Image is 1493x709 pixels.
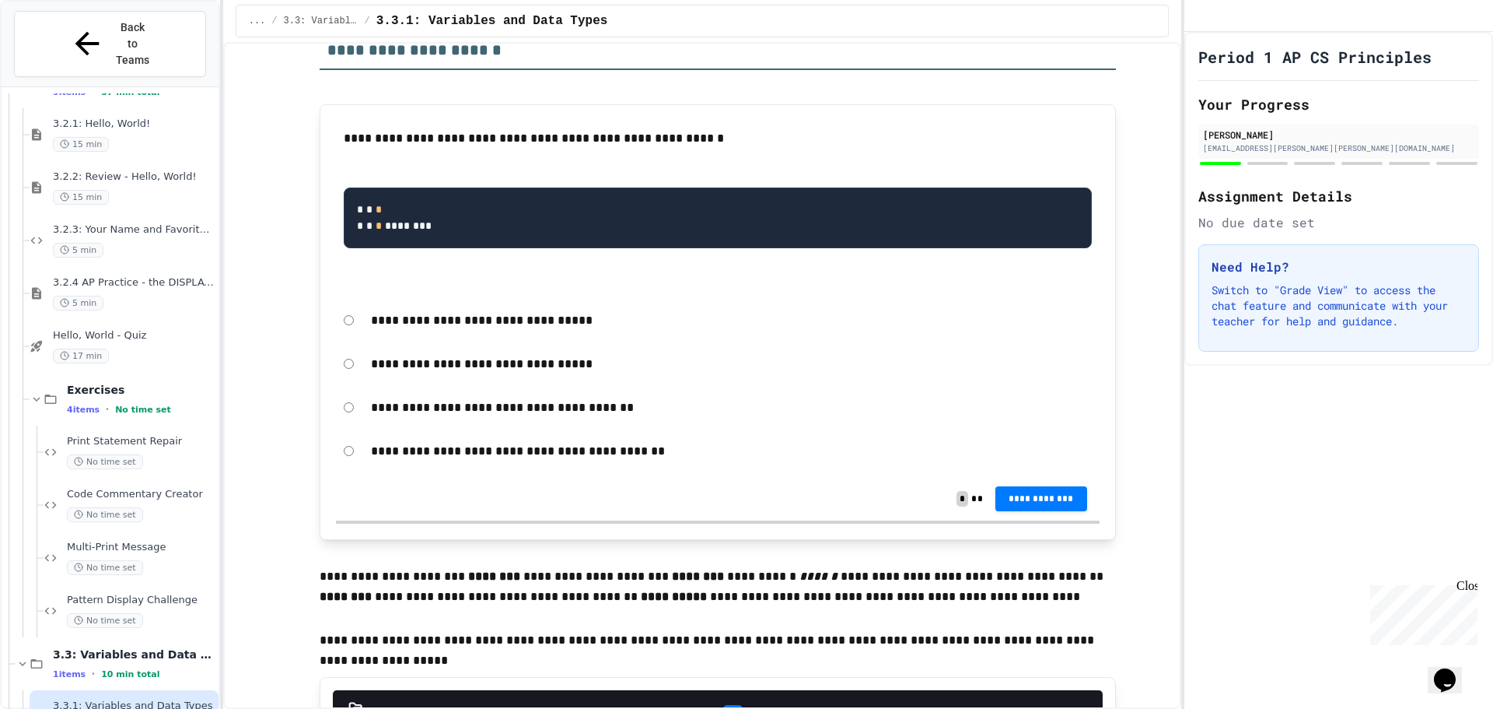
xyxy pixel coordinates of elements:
[101,669,159,679] span: 10 min total
[67,455,143,469] span: No time set
[53,669,86,679] span: 1 items
[53,118,215,131] span: 3.2.1: Hello, World!
[67,613,143,628] span: No time set
[1364,579,1477,645] iframe: chat widget
[106,403,109,416] span: •
[67,507,143,522] span: No time set
[92,668,95,680] span: •
[1212,258,1466,276] h3: Need Help?
[1198,185,1479,207] h2: Assignment Details
[53,276,215,290] span: 3.2.4 AP Practice - the DISPLAY Procedure
[53,329,215,342] span: Hello, World - Quiz
[284,15,358,27] span: 3.3: Variables and Data Types
[53,137,109,152] span: 15 min
[67,488,215,501] span: Code Commentary Creator
[1198,213,1479,232] div: No due date set
[1203,142,1474,154] div: [EMAIL_ADDRESS][PERSON_NAME][PERSON_NAME][DOMAIN_NAME]
[67,594,215,607] span: Pattern Display Challenge
[67,405,100,415] span: 4 items
[53,190,109,205] span: 15 min
[53,170,215,184] span: 3.2.2: Review - Hello, World!
[67,541,215,554] span: Multi-Print Message
[115,405,171,415] span: No time set
[67,560,143,575] span: No time set
[53,648,215,662] span: 3.3: Variables and Data Types
[114,19,151,68] span: Back to Teams
[365,15,370,27] span: /
[6,6,107,99] div: Chat with us now!Close
[1198,93,1479,115] h2: Your Progress
[53,296,103,311] span: 5 min
[53,349,109,363] span: 17 min
[271,15,277,27] span: /
[1198,46,1432,68] h1: Period 1 AP CS Principles
[1212,283,1466,329] p: Switch to "Grade View" to access the chat feature and communicate with your teacher for help and ...
[376,12,608,30] span: 3.3.1: Variables and Data Types
[67,383,215,397] span: Exercises
[1203,128,1474,142] div: [PERSON_NAME]
[53,223,215,237] span: 3.2.3: Your Name and Favorite Movie
[67,435,215,448] span: Print Statement Repair
[1428,647,1477,693] iframe: chat widget
[249,15,266,27] span: ...
[53,243,103,258] span: 5 min
[14,11,206,77] button: Back to Teams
